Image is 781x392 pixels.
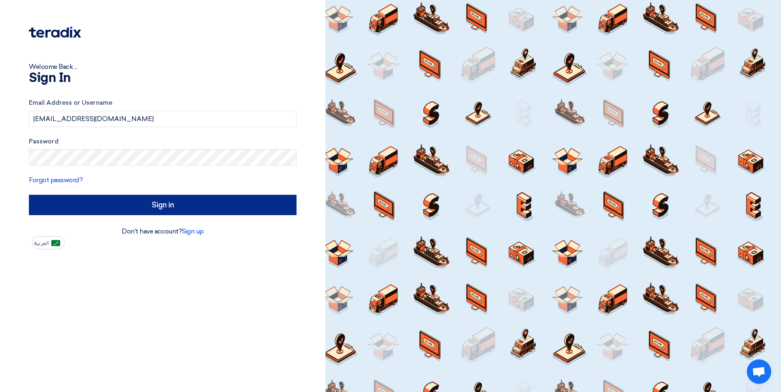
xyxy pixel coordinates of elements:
[51,240,60,246] img: ar-AR.png
[29,72,297,85] h1: Sign In
[29,98,297,108] label: Email Address or Username
[29,62,297,72] div: Welcome Back ...
[34,240,49,246] span: العربية
[29,26,81,38] img: Teradix logo
[29,227,297,236] div: Don't have account?
[29,111,297,127] input: Enter your business email or username
[32,236,65,249] button: العربية
[29,195,297,215] input: Sign in
[29,176,83,184] a: Forgot password?
[747,359,771,384] a: Open chat
[29,137,297,146] label: Password
[182,227,204,235] a: Sign up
